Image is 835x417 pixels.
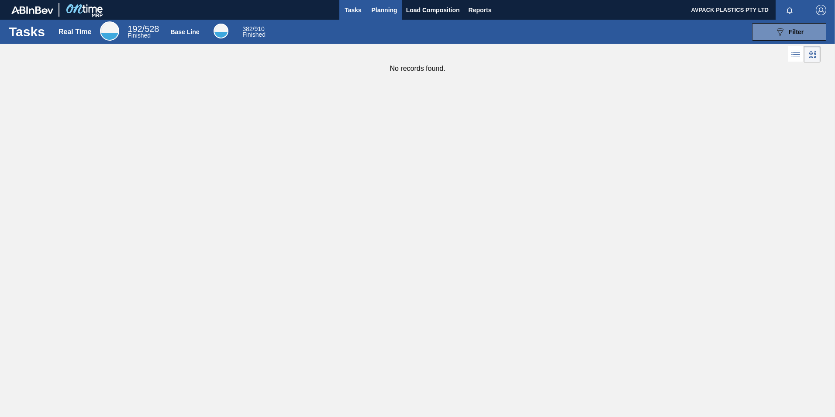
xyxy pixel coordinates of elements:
button: Filter [752,23,826,41]
div: Real Time [128,25,159,38]
span: / 528 [128,24,159,34]
span: Finished [128,32,151,39]
span: 192 [128,24,142,34]
span: / 910 [242,25,265,32]
span: 382 [242,25,252,32]
span: Planning [372,5,397,15]
h1: Tasks [9,27,47,37]
div: List Vision [788,46,804,63]
img: Logout [816,5,826,15]
div: Base Line [214,24,228,38]
span: Filter [789,28,804,35]
div: Base Line [170,28,199,35]
span: Reports [469,5,492,15]
button: Notifications [776,4,804,16]
span: Load Composition [406,5,460,15]
img: TNhmsLtSVTkK8tSr43FrP2fwEKptu5GPRR3wAAAABJRU5ErkJggg== [11,6,53,14]
div: Real Time [59,28,91,36]
span: Finished [242,31,266,38]
div: Base Line [242,26,266,38]
span: Tasks [344,5,363,15]
div: Real Time [100,21,119,41]
div: Card Vision [804,46,821,63]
